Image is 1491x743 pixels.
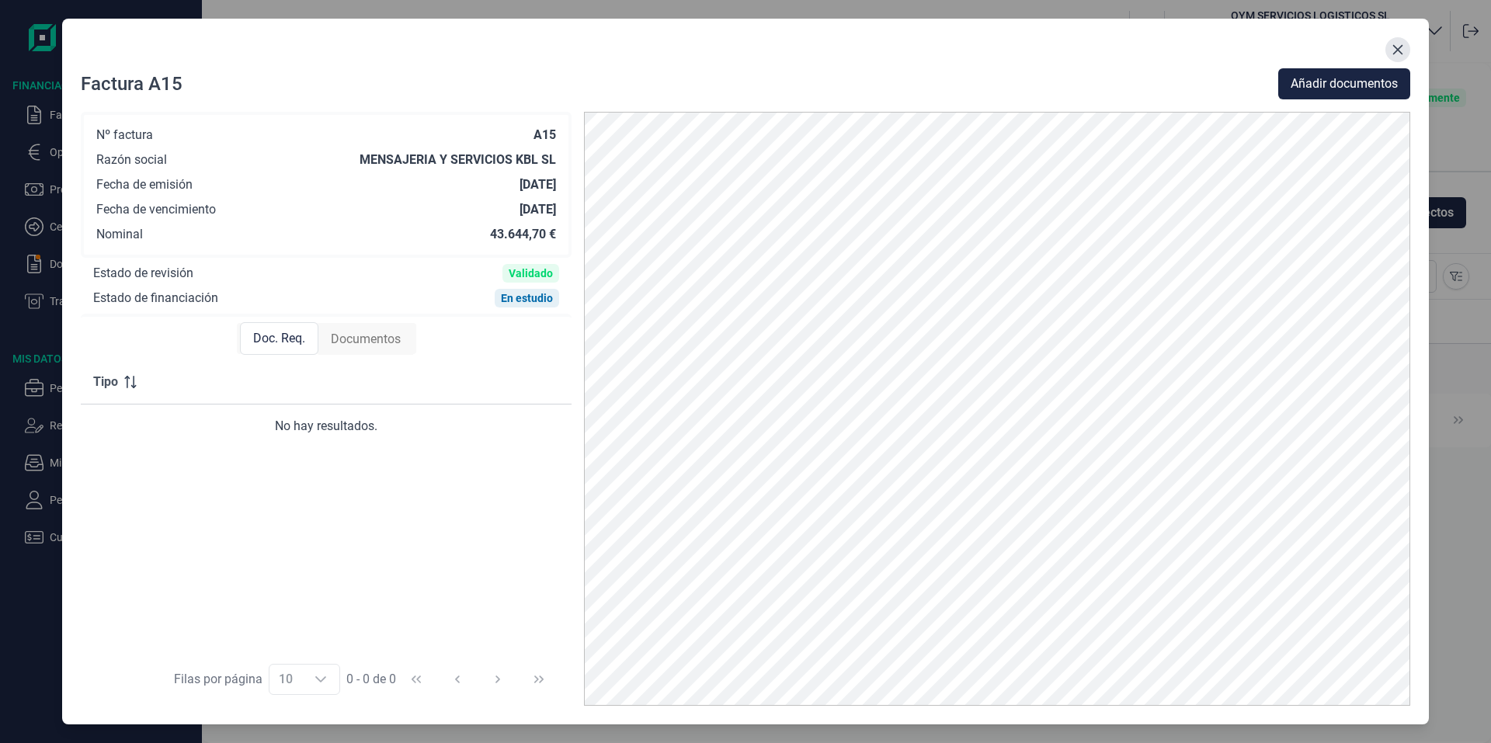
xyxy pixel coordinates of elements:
[93,266,193,281] div: Estado de revisión
[533,127,556,143] div: A15
[398,661,435,698] button: First Page
[479,661,516,698] button: Next Page
[96,177,193,193] div: Fecha de emisión
[1278,68,1410,99] button: Añadir documentos
[509,267,553,279] div: Validado
[96,202,216,217] div: Fecha de vencimiento
[520,202,556,217] div: [DATE]
[253,329,305,348] span: Doc. Req.
[346,673,396,686] span: 0 - 0 de 0
[302,665,339,694] div: Choose
[96,127,153,143] div: Nº factura
[439,661,476,698] button: Previous Page
[1291,75,1398,93] span: Añadir documentos
[96,152,167,168] div: Razón social
[81,71,182,96] div: Factura A15
[96,227,143,242] div: Nominal
[360,152,556,168] div: MENSAJERIA Y SERVICIOS KBL SL
[584,112,1410,706] img: PDF Viewer
[174,670,262,689] div: Filas por página
[240,322,318,355] div: Doc. Req.
[93,373,118,391] span: Tipo
[1385,37,1410,62] button: Close
[93,417,559,436] div: No hay resultados.
[501,292,553,304] div: En estudio
[331,330,401,349] span: Documentos
[490,227,556,242] div: 43.644,70 €
[93,290,218,306] div: Estado de financiación
[520,661,558,698] button: Last Page
[520,177,556,193] div: [DATE]
[318,324,413,355] div: Documentos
